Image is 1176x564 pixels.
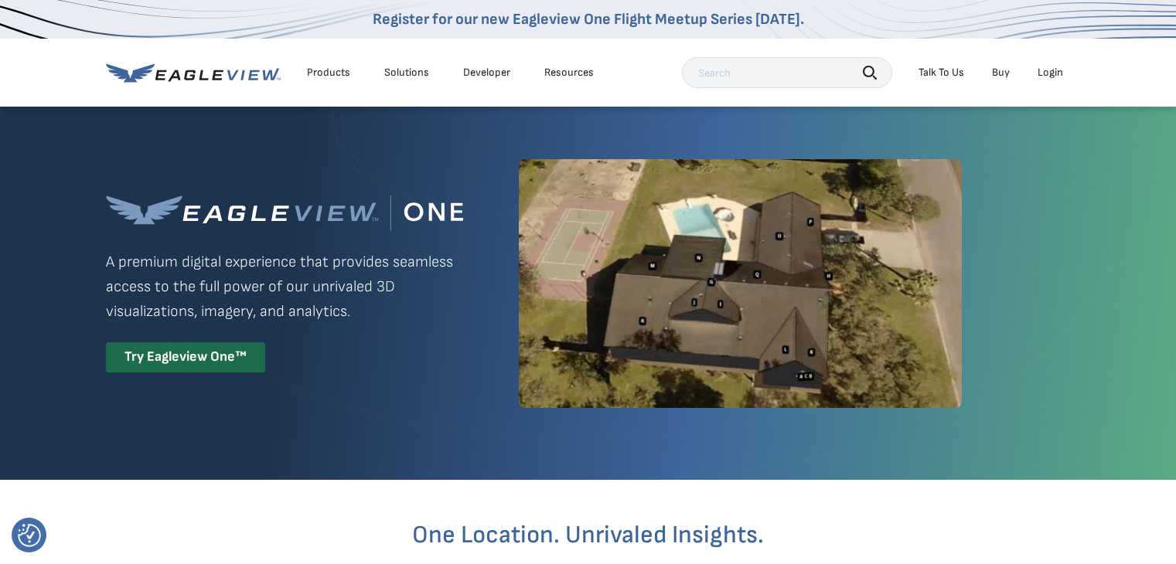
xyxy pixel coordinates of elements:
[992,66,1010,80] a: Buy
[544,66,594,80] div: Resources
[682,57,892,88] input: Search
[1038,66,1063,80] div: Login
[118,523,1059,548] h2: One Location. Unrivaled Insights.
[18,524,41,547] img: Revisit consent button
[106,250,463,324] p: A premium digital experience that provides seamless access to the full power of our unrivaled 3D ...
[373,10,804,29] a: Register for our new Eagleview One Flight Meetup Series [DATE].
[919,66,964,80] div: Talk To Us
[106,342,265,372] div: Try Eagleview One™
[18,524,41,547] button: Consent Preferences
[106,195,463,231] img: Eagleview One™
[384,66,429,80] div: Solutions
[463,66,510,80] a: Developer
[307,66,350,80] div: Products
